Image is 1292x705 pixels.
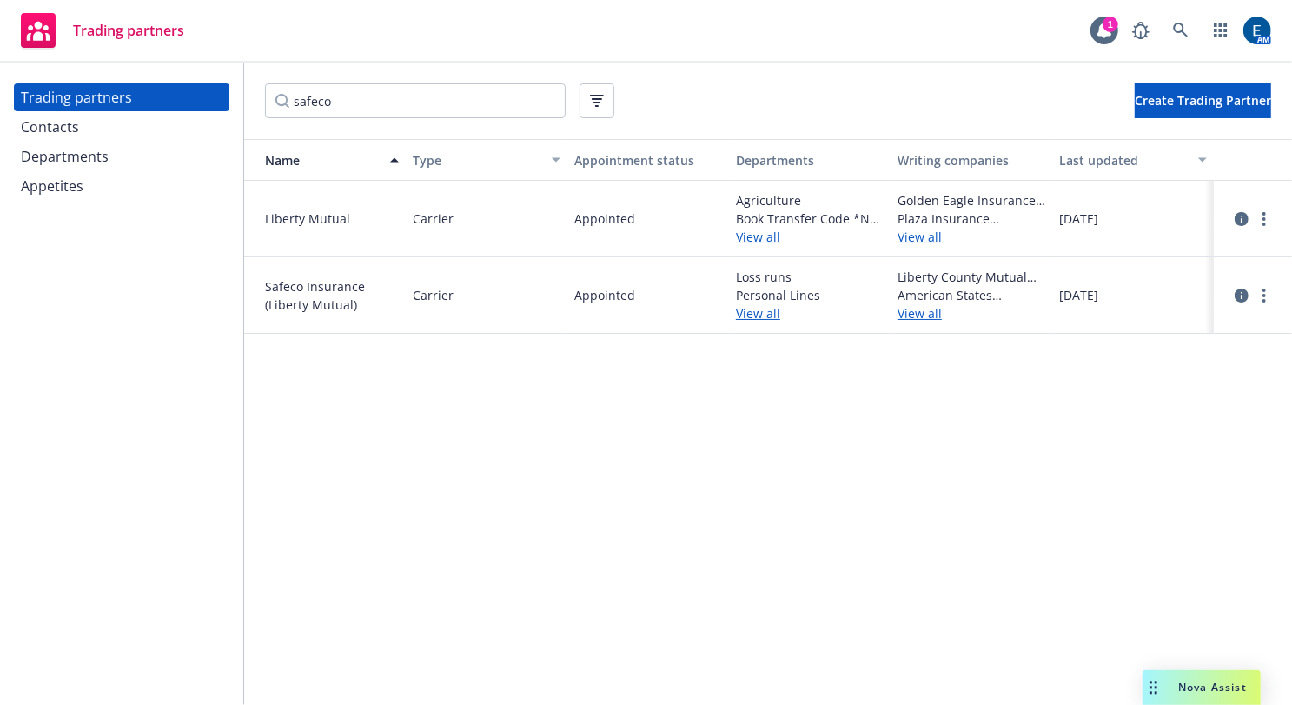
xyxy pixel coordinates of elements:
[736,210,884,228] span: Book Transfer Code *No New Business*
[73,23,184,37] span: Trading partners
[736,304,884,323] a: View all
[1243,17,1271,44] img: photo
[1231,285,1252,306] a: circleInformation
[21,83,132,111] div: Trading partners
[567,139,729,181] button: Appointment status
[265,210,399,228] span: Liberty Mutual
[898,268,1045,286] span: Liberty County Mutual Insurance Company
[736,286,884,304] span: Personal Lines
[14,113,229,141] a: Contacts
[14,6,191,55] a: Trading partners
[736,191,884,210] span: Agriculture
[729,139,891,181] button: Departments
[1059,210,1098,228] span: [DATE]
[898,210,1045,228] span: Plaza Insurance Company
[413,210,454,228] span: Carrier
[1103,17,1118,32] div: 1
[14,172,229,200] a: Appetites
[574,286,635,304] span: Appointed
[1059,151,1188,170] div: Last updated
[1178,680,1247,695] span: Nova Assist
[1203,13,1238,48] a: Switch app
[574,210,635,228] span: Appointed
[1254,285,1275,306] a: more
[21,172,83,200] div: Appetites
[413,151,541,170] div: Type
[244,139,406,181] button: Name
[898,191,1045,210] span: Golden Eagle Insurance Corporation
[1163,13,1198,48] a: Search
[736,151,884,170] div: Departments
[898,286,1045,304] span: American States Preferred Insurance Company
[898,228,1045,246] a: View all
[891,139,1052,181] button: Writing companies
[1052,139,1214,181] button: Last updated
[1059,286,1098,304] span: [DATE]
[736,268,884,286] span: Loss runs
[1143,670,1164,705] div: Drag to move
[898,151,1045,170] div: Writing companies
[898,304,1045,323] a: View all
[1135,92,1271,109] span: Create Trading Partner
[251,151,380,170] div: Name
[406,139,567,181] button: Type
[574,151,722,170] div: Appointment status
[1231,209,1252,229] a: circleInformation
[736,228,884,246] a: View all
[265,83,566,118] input: Filter by keyword...
[1123,13,1158,48] a: Report a Bug
[1135,83,1271,118] button: Create Trading Partner
[265,277,399,314] span: Safeco Insurance (Liberty Mutual)
[14,143,229,170] a: Departments
[413,286,454,304] span: Carrier
[1143,670,1261,705] button: Nova Assist
[1254,209,1275,229] a: more
[21,113,79,141] div: Contacts
[21,143,109,170] div: Departments
[14,83,229,111] a: Trading partners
